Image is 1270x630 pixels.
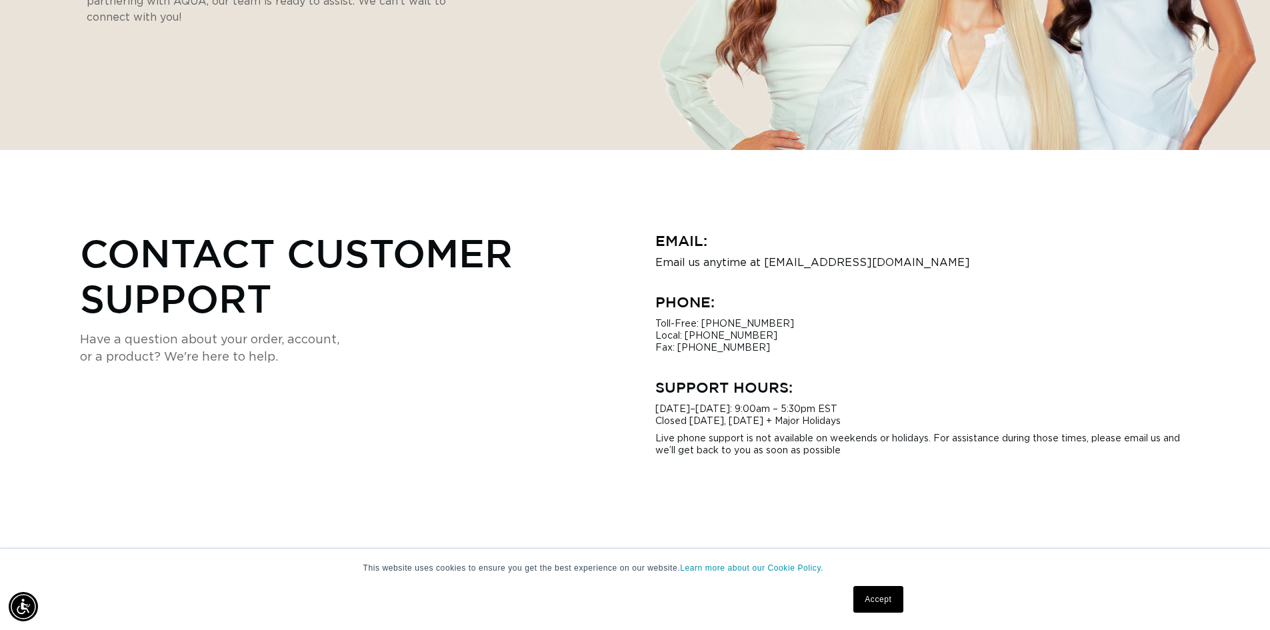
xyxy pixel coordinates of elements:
[1203,566,1270,630] iframe: Chat Widget
[655,377,1191,398] h3: Support Hours:
[655,291,1191,313] h3: Phone:
[80,230,615,321] h2: Contact Customer Support
[80,331,615,366] p: Have a question about your order, account, or a product? We're here to help.
[655,257,1191,269] p: Email us anytime at [EMAIL_ADDRESS][DOMAIN_NAME]
[853,586,903,613] a: Accept
[655,433,1191,457] p: Live phone support is not available on weekends or holidays. For assistance during those times, p...
[680,563,823,573] a: Learn more about our Cookie Policy.
[655,403,1191,427] p: [DATE]–[DATE]: 9:00am – 5:30pm EST Closed [DATE], [DATE] + Major Holidays
[363,562,907,574] p: This website uses cookies to ensure you get the best experience on our website.
[9,592,38,621] div: Accessibility Menu
[655,230,1191,251] h3: Email:
[655,318,1191,354] p: Toll-Free: [PHONE_NUMBER] Local: [PHONE_NUMBER] Fax: [PHONE_NUMBER]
